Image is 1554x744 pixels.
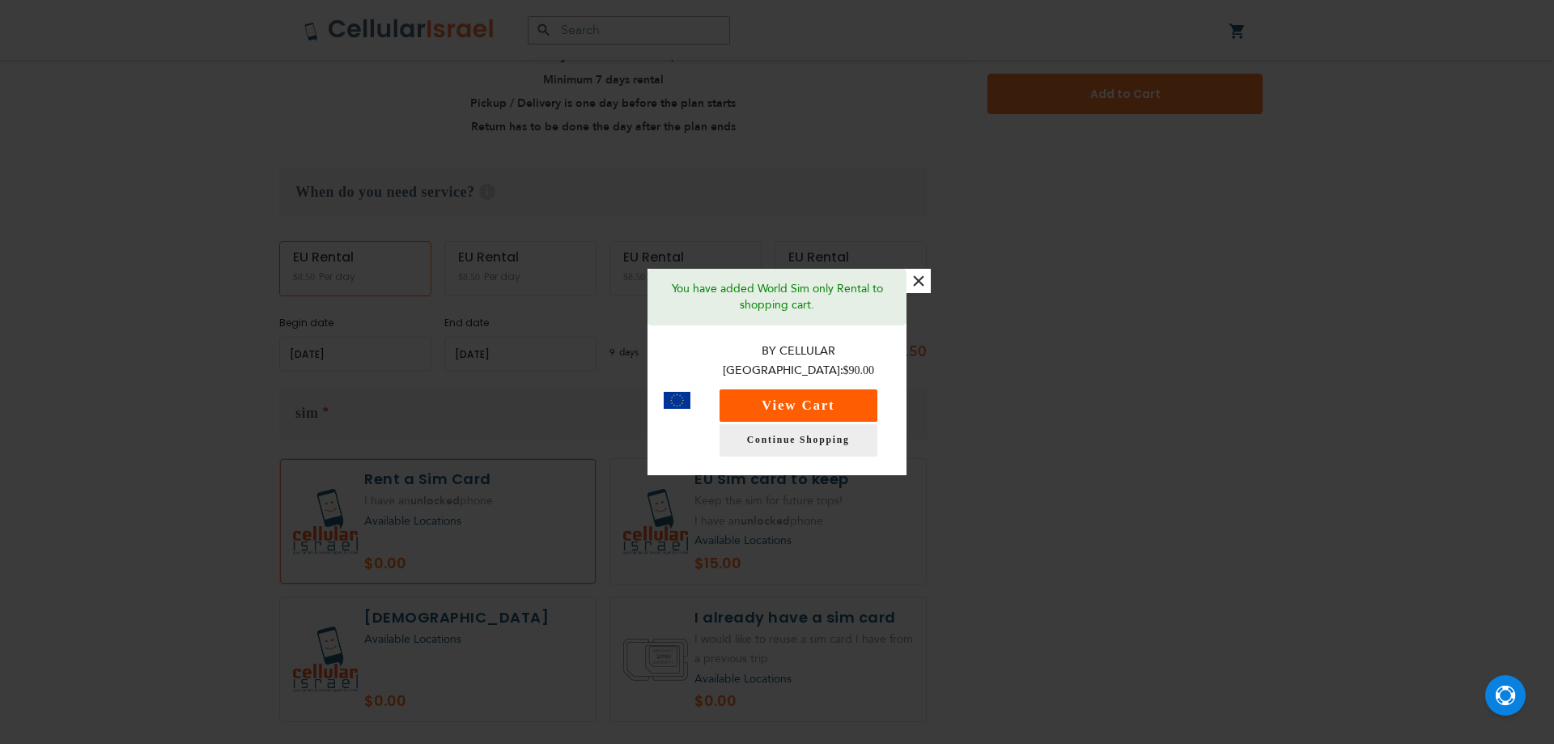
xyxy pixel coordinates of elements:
a: Continue Shopping [720,424,877,457]
p: By Cellular [GEOGRAPHIC_DATA]: [707,342,891,381]
button: × [906,269,931,293]
button: View Cart [720,389,877,422]
p: You have added World Sim only Rental to shopping cart. [660,281,894,313]
span: $90.00 [843,364,875,376]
